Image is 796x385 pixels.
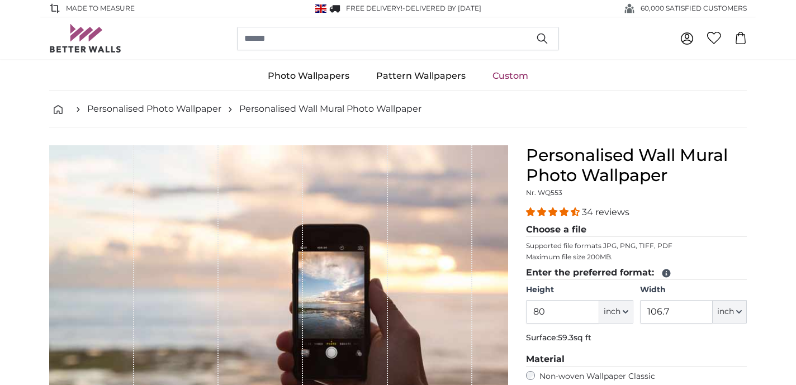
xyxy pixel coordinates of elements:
[526,241,747,250] p: Supported file formats JPG, PNG, TIFF, PDF
[239,102,421,116] a: Personalised Wall Mural Photo Wallpaper
[526,266,747,280] legend: Enter the preferred format:
[641,3,747,13] span: 60,000 SATISFIED CUSTOMERS
[713,300,747,324] button: inch
[526,145,747,186] h1: Personalised Wall Mural Photo Wallpaper
[599,300,633,324] button: inch
[526,332,747,344] p: Surface:
[526,207,582,217] span: 4.32 stars
[254,61,363,91] a: Photo Wallpapers
[87,102,221,116] a: Personalised Photo Wallpaper
[66,3,135,13] span: Made to Measure
[640,284,747,296] label: Width
[526,188,562,197] span: Nr. WQ553
[526,253,747,262] p: Maximum file size 200MB.
[558,332,591,343] span: 59.3sq ft
[526,223,747,237] legend: Choose a file
[363,61,479,91] a: Pattern Wallpapers
[582,207,629,217] span: 34 reviews
[717,306,734,317] span: inch
[604,306,620,317] span: inch
[479,61,542,91] a: Custom
[405,4,481,12] span: Delivered by [DATE]
[49,91,747,127] nav: breadcrumbs
[526,284,633,296] label: Height
[315,4,326,13] img: United Kingdom
[346,4,402,12] span: FREE delivery!
[402,4,481,12] span: -
[49,24,122,53] img: Betterwalls
[526,353,747,367] legend: Material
